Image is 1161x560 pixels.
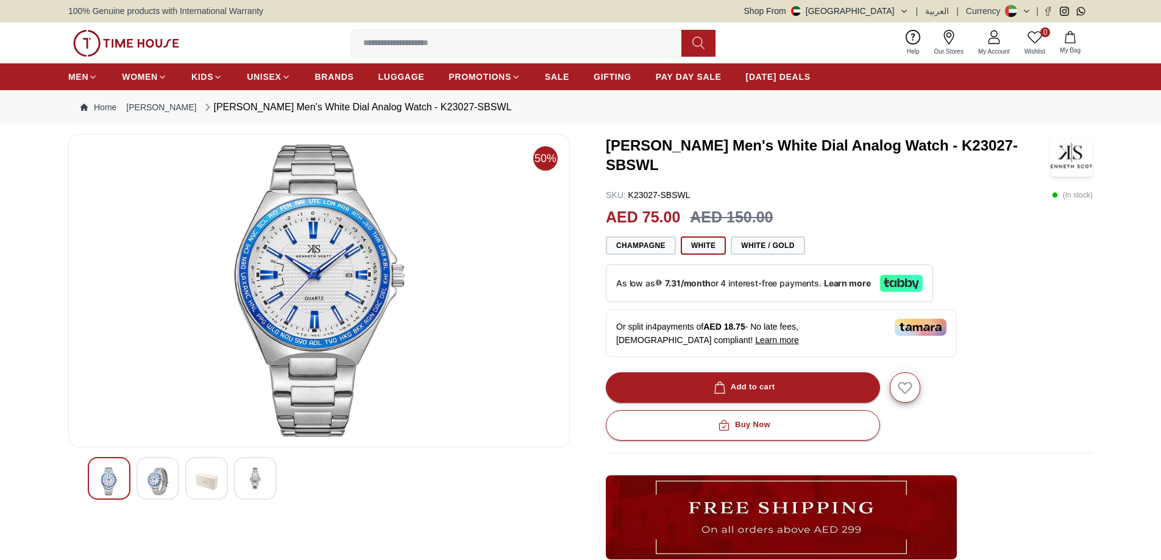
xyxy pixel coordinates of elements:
span: Wishlist [1020,47,1050,56]
a: Instagram [1060,7,1069,16]
div: Add to cart [711,380,775,394]
span: PROMOTIONS [449,71,511,83]
button: العربية [925,5,949,17]
a: UNISEX [247,66,290,88]
img: Kenneth Scott Men's Champagne Dial Analog Watch - K23027-GBGC [196,467,218,495]
h2: AED 75.00 [606,206,680,229]
button: Shop From[GEOGRAPHIC_DATA] [744,5,909,17]
button: White / Gold [731,236,804,255]
a: PROMOTIONS [449,66,520,88]
h3: AED 150.00 [690,206,773,229]
span: Our Stores [929,47,968,56]
span: AED 18.75 [703,322,745,331]
a: Facebook [1043,7,1053,16]
a: BRANDS [315,66,354,88]
a: Help [900,27,927,58]
span: LUGGAGE [378,71,425,83]
span: Help [902,47,925,56]
span: My Account [973,47,1015,56]
img: ... [73,30,179,57]
img: Kenneth Scott Men's Champagne Dial Analog Watch - K23027-GBGC [98,467,120,495]
a: [PERSON_NAME] [126,101,196,113]
span: | [916,5,918,17]
a: SALE [545,66,569,88]
span: | [956,5,959,17]
span: UNISEX [247,71,281,83]
a: 0Wishlist [1017,27,1053,58]
a: KIDS [191,66,222,88]
span: WOMEN [122,71,158,83]
button: Champagne [606,236,676,255]
span: Learn more [755,335,799,345]
a: GIFTING [594,66,631,88]
div: Currency [966,5,1006,17]
p: ( In stock ) [1052,189,1093,201]
span: My Bag [1055,46,1085,55]
span: [DATE] DEALS [746,71,811,83]
img: Kenneth Scott Men's Champagne Dial Analog Watch - K23027-GBGC [244,467,266,489]
button: Buy Now [606,410,880,441]
p: K23027-SBSWL [606,189,691,201]
a: Our Stores [927,27,971,58]
div: [PERSON_NAME] Men's White Dial Analog Watch - K23027-SBSWL [202,100,512,115]
span: | [1036,5,1039,17]
div: Or split in 4 payments of - No late fees, [DEMOGRAPHIC_DATA] compliant! [606,310,957,357]
span: 100% Genuine products with International Warranty [68,5,263,17]
button: White [681,236,726,255]
a: Home [80,101,116,113]
span: KIDS [191,71,213,83]
a: MEN [68,66,98,88]
span: PAY DAY SALE [656,71,722,83]
img: United Arab Emirates [791,6,801,16]
nav: Breadcrumb [68,90,1093,124]
span: 50% [533,146,558,171]
span: SKU : [606,190,626,200]
span: GIFTING [594,71,631,83]
a: PAY DAY SALE [656,66,722,88]
a: [DATE] DEALS [746,66,811,88]
img: Kenneth Scott Men's Champagne Dial Analog Watch - K23027-GBGC [147,467,169,495]
div: Buy Now [715,418,770,432]
a: WOMEN [122,66,167,88]
span: MEN [68,71,88,83]
a: LUGGAGE [378,66,425,88]
span: SALE [545,71,569,83]
img: Tamara [895,319,946,336]
h3: [PERSON_NAME] Men's White Dial Analog Watch - K23027-SBSWL [606,136,1050,175]
span: BRANDS [315,71,354,83]
img: Kenneth Scott Men's Champagne Dial Analog Watch - K23027-GBGC [79,144,559,437]
img: Kenneth Scott Men's White Dial Analog Watch - K23027-SBSWL [1050,134,1093,177]
a: Whatsapp [1076,7,1085,16]
button: My Bag [1053,29,1088,57]
button: Add to cart [606,372,880,403]
img: ... [606,475,957,559]
span: 0 [1040,27,1050,37]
